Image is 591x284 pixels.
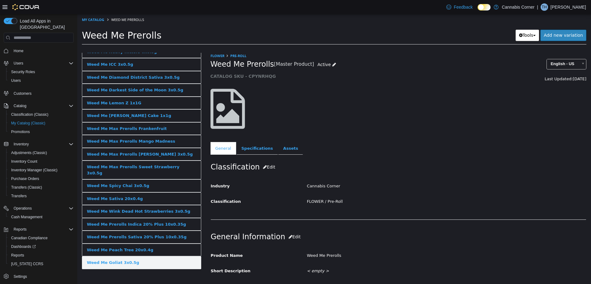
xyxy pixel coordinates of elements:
span: Short Description [134,254,173,259]
a: Security Roles [9,68,37,76]
span: Inventory Count [9,158,74,165]
span: Feedback [454,4,473,10]
div: Weed Me Spicy Chai 3x0.5g [10,169,72,175]
span: Reports [9,252,74,259]
a: Promotions [9,128,32,136]
span: Cash Management [11,215,42,219]
a: Inventory Manager (Classic) [9,166,60,174]
img: Cova [12,4,40,10]
a: Home [11,47,26,55]
button: Operations [11,205,34,212]
button: Catalog [11,102,29,110]
span: Inventory [11,140,74,148]
span: Dashboards [9,243,74,250]
a: Settings [11,273,29,280]
div: Weed Me Prerolls [225,236,513,247]
span: Purchase Orders [9,175,74,182]
span: Canadian Compliance [9,234,74,242]
span: Settings [11,273,74,280]
span: Inventory Count [11,159,37,164]
button: Edit [208,217,227,228]
span: Dashboards [11,244,36,249]
a: My Catalog (Classic) [9,119,48,127]
span: Transfers [9,192,74,200]
span: Security Roles [11,69,35,74]
span: Users [14,61,23,66]
h2: Classification [134,147,509,159]
button: Inventory Manager (Classic) [6,166,76,174]
button: Catalog [1,102,76,110]
span: Active [240,48,253,53]
button: Home [1,46,76,55]
small: [Master Product] [197,48,237,53]
a: Cash Management [9,213,45,221]
span: Transfers (Classic) [11,185,42,190]
a: Transfers (Classic) [9,184,45,191]
span: Reports [11,253,24,258]
span: TH [542,3,547,11]
span: Load All Apps in [GEOGRAPHIC_DATA] [17,18,74,30]
span: Users [11,60,74,67]
button: Operations [1,204,76,213]
a: Inventory Count [9,158,40,165]
button: Cash Management [6,213,76,221]
a: Transfers [9,192,29,200]
div: Tania Hines [541,3,548,11]
span: Users [9,77,74,84]
span: Washington CCRS [9,260,74,268]
span: Canadian Compliance [11,236,48,240]
div: Weed Me Darkest Side of the Moon 3x0.5g [10,73,106,79]
a: Reports [9,252,27,259]
span: Operations [14,206,32,211]
div: Weed Me Prerolls Indica 20% Plus 10x0.35g [10,207,109,213]
a: Classification (Classic) [9,111,51,118]
span: Inventory Manager (Classic) [11,168,57,173]
button: Reports [6,251,76,260]
span: Product Name [134,239,166,244]
a: Canadian Compliance [9,234,50,242]
a: Purchase Orders [9,175,42,182]
span: Classification (Classic) [9,111,74,118]
span: Home [11,47,74,55]
div: < empty > [225,267,513,278]
a: English - US [469,45,509,55]
span: Transfers (Classic) [9,184,74,191]
a: Specifications [159,128,201,141]
a: General [133,128,159,141]
a: [US_STATE] CCRS [9,260,46,268]
button: Inventory [1,140,76,148]
button: Users [6,76,76,85]
span: Reports [11,226,74,233]
p: | [537,3,538,11]
span: Adjustments (Classic) [9,149,74,157]
p: Cannabis Corner [502,3,534,11]
span: Settings [14,274,27,279]
button: [US_STATE] CCRS [6,260,76,268]
button: Purchase Orders [6,174,76,183]
span: Operations [11,205,74,212]
button: Transfers (Classic) [6,183,76,192]
span: Inventory [14,142,29,147]
a: Assets [201,128,226,141]
h5: CATALOG SKU - CPYNRHQG [133,59,413,65]
a: FLOWER [133,39,147,44]
button: Canadian Compliance [6,234,76,242]
span: Catalog [14,103,26,108]
button: Promotions [6,127,76,136]
a: Pre-Roll [153,39,169,44]
button: Users [1,59,76,68]
div: Weed Me Sativa 20x0.4g [10,182,66,188]
div: FLOWER / Pre-Roll [225,182,513,193]
button: Classification (Classic) [6,110,76,119]
span: Purchase Orders [11,176,39,181]
a: Feedback [444,1,475,13]
div: Weed Me Prerolls Sativa 20% Plus 10x0.35g [10,220,109,226]
span: Promotions [11,129,30,134]
a: Add new variation [463,15,509,27]
div: Weed Me Peach Tree 20x0.4g [10,233,76,239]
span: My Catalog (Classic) [9,119,74,127]
a: My Catalog [5,3,27,8]
div: Weed Me Wink Dead Hot Strawberries 3x0.5g [10,194,113,200]
div: Weed Me Max Prerolls [PERSON_NAME] 3x0.5g [10,137,116,143]
a: Adjustments (Classic) [9,149,49,157]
